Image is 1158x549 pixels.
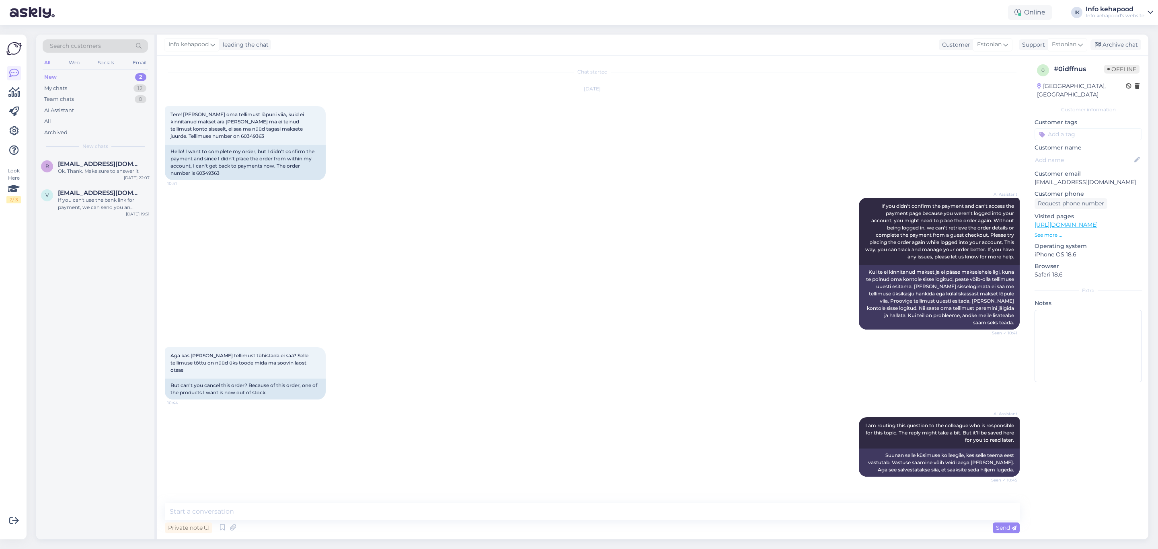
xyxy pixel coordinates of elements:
span: Offline [1104,65,1140,74]
span: AI Assistant [987,411,1017,417]
div: [DATE] 19:51 [126,211,150,217]
input: Add a tag [1035,128,1142,140]
div: 2 [135,73,146,81]
div: Kui te ei kinnitanud makset ja ei pääse makselehele ligi, kuna te polnud oma kontole sisse logitu... [859,265,1020,330]
span: roseallard598@yahoo.com [58,160,142,168]
span: Estonian [977,40,1002,49]
div: Ok. Thank. Make sure to answer it [58,168,150,175]
p: Safari 18.6 [1035,270,1142,279]
div: # 0idffnus [1054,64,1104,74]
span: valterelve@gmail.com [58,189,142,197]
img: Askly Logo [6,41,22,56]
p: Customer tags [1035,118,1142,127]
div: 12 [133,84,146,92]
span: Aga kas [PERSON_NAME] tellimust tühistada ei saa? Selle tellimuse tõttu on nüüd üks toode mida ma... [170,352,310,373]
div: Support [1019,41,1045,49]
div: Archived [44,129,68,137]
div: Customer [939,41,970,49]
span: r [45,163,49,169]
a: Info kehapoodInfo kehapood's website [1086,6,1153,19]
p: Notes [1035,299,1142,307]
div: [GEOGRAPHIC_DATA], [GEOGRAPHIC_DATA] [1037,82,1126,99]
div: Email [131,57,148,68]
span: Search customers [50,42,101,50]
div: But can't you cancel this order? Because of this order, one of the products I want is now out of ... [165,379,326,399]
span: If you didn't confirm the payment and can't access the payment page because you weren't logged in... [865,203,1015,260]
div: Socials [96,57,116,68]
div: Team chats [44,95,74,103]
div: leading the chat [220,41,269,49]
div: [DATE] 22:07 [124,175,150,181]
div: Info kehapood's website [1086,12,1144,19]
div: Chat started [165,68,1020,76]
div: [DATE] [165,85,1020,92]
div: My chats [44,84,67,92]
span: New chats [82,143,108,150]
p: Browser [1035,262,1142,270]
div: Web [67,57,81,68]
span: Estonian [1052,40,1076,49]
span: 10:41 [167,180,197,186]
div: New [44,73,57,81]
span: Seen ✓ 10:45 [987,477,1017,483]
p: Visited pages [1035,212,1142,221]
span: v [45,192,49,198]
p: Operating system [1035,242,1142,250]
p: Customer email [1035,170,1142,178]
div: Hello! I want to complete my order, but I didn't confirm the payment and since I didn't place the... [165,145,326,180]
p: Customer name [1035,143,1142,152]
a: [URL][DOMAIN_NAME] [1035,221,1098,228]
span: I am routing this question to the colleague who is responsible for this topic. The reply might ta... [865,422,1015,443]
div: 0 [135,95,146,103]
div: Customer information [1035,106,1142,113]
span: 0 [1041,67,1045,73]
input: Add name [1035,156,1133,164]
p: Customer phone [1035,190,1142,198]
div: Online [1008,5,1052,20]
div: Private note [165,522,212,533]
div: All [44,117,51,125]
span: Tere! [PERSON_NAME] oma tellimust lõpuni viia, kuid ei kinnitanud makset ära [PERSON_NAME] ma ei ... [170,111,305,139]
div: All [43,57,52,68]
div: IK [1071,7,1082,18]
span: 10:44 [167,400,197,406]
span: Info kehapood [168,40,209,49]
p: See more ... [1035,231,1142,239]
div: AI Assistant [44,107,74,115]
span: AI Assistant [987,191,1017,197]
div: Look Here [6,167,21,203]
div: Info kehapood [1086,6,1144,12]
div: Suunan selle küsimuse kolleegile, kes selle teema eest vastutab. Vastuse saamine võib veidi aega ... [859,449,1020,477]
div: 2 / 3 [6,196,21,203]
p: iPhone OS 18.6 [1035,250,1142,259]
div: Archive chat [1090,39,1141,50]
div: If you can't use the bank link for payment, we can send you an invoice. Please give us your email... [58,197,150,211]
span: Seen ✓ 10:41 [987,330,1017,336]
p: [EMAIL_ADDRESS][DOMAIN_NAME] [1035,178,1142,186]
div: Request phone number [1035,198,1107,209]
div: Extra [1035,287,1142,294]
span: Send [996,524,1016,531]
